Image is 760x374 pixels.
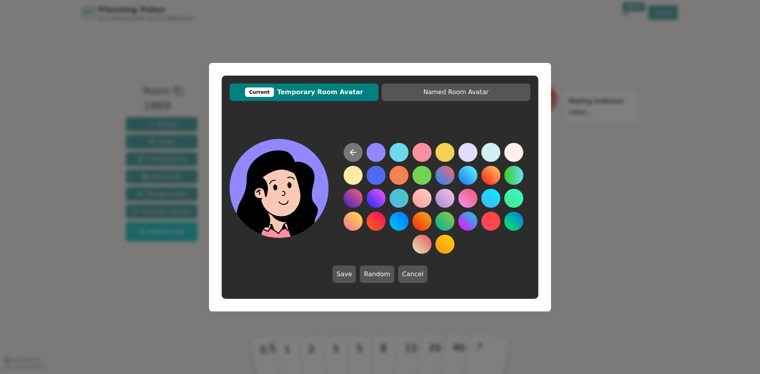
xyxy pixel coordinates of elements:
span: Named Room Avatar [386,87,526,97]
button: Random [360,266,394,283]
span: Temporary Room Avatar [234,87,374,97]
div: Current [245,87,274,97]
button: CurrentTemporary Room Avatar [230,84,378,101]
button: Named Room Avatar [382,84,530,101]
button: Save [332,266,356,283]
button: Cancel [398,266,427,283]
